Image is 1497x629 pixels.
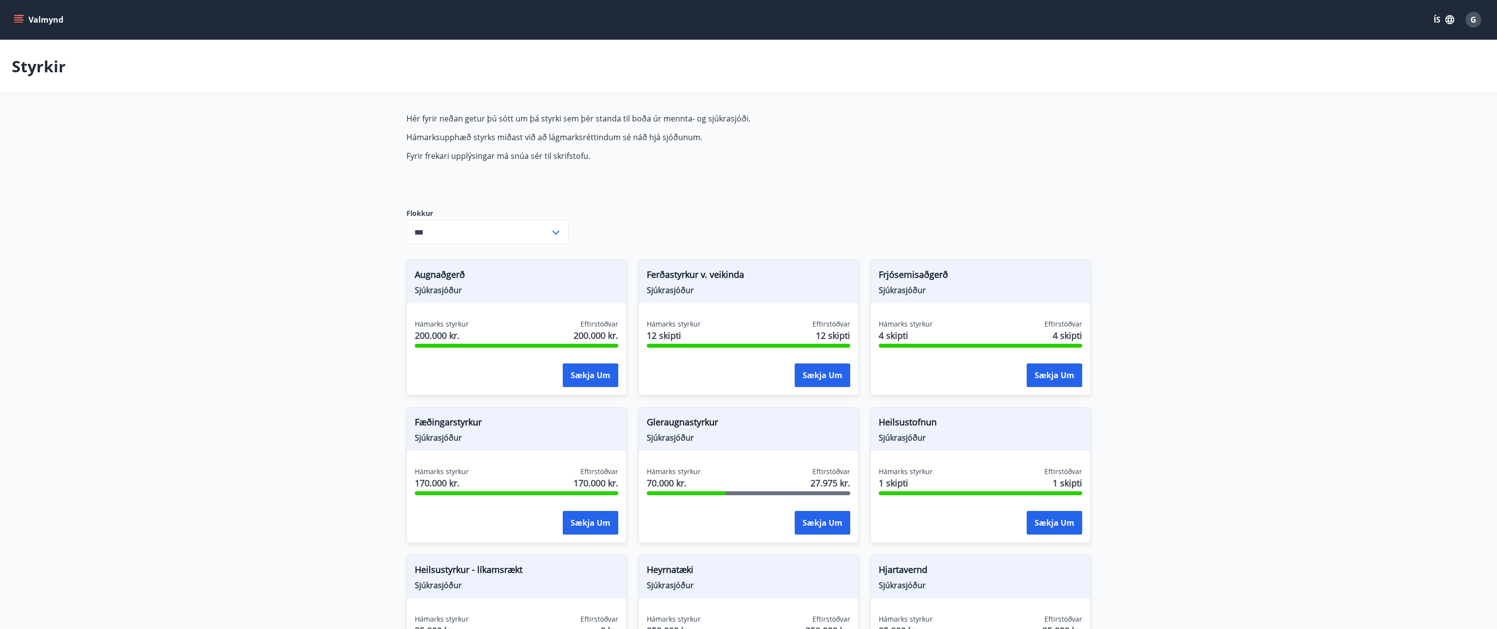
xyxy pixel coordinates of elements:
span: Hámarks styrkur [647,319,701,329]
span: Sjúkrasjóður [415,285,618,296]
p: Hér fyrir neðan getur þú sótt um þá styrki sem þér standa til boða úr mennta- og sjúkrasjóði. [406,113,870,124]
button: Sækja um [795,511,850,535]
button: G [1462,8,1485,31]
span: 4 skipti [879,329,933,342]
span: Gleraugnastyrkur [647,416,850,432]
span: Sjúkrasjóður [415,432,618,443]
span: Hámarks styrkur [415,467,469,477]
span: Heilsustofnun [879,416,1082,432]
span: Eftirstöðvar [1044,467,1082,477]
span: 170.000 kr. [574,477,618,489]
span: Hámarks styrkur [647,467,701,477]
span: Fæðingarstyrkur [415,416,618,432]
button: Sækja um [1027,363,1082,387]
span: Heyrnatæki [647,563,850,580]
span: 1 skipti [879,477,933,489]
span: Eftirstöðvar [812,467,850,477]
span: Hámarks styrkur [879,467,933,477]
span: Hámarks styrkur [415,319,469,329]
span: Sjúkrasjóður [647,432,850,443]
span: Sjúkrasjóður [647,285,850,296]
span: 200.000 kr. [415,329,469,342]
span: Hjartavernd [879,563,1082,580]
span: 70.000 kr. [647,477,701,489]
span: 27.975 kr. [810,477,850,489]
span: Eftirstöðvar [812,319,850,329]
span: Frjósemisaðgerð [879,268,1082,285]
p: Fyrir frekari upplýsingar má snúa sér til skrifstofu. [406,150,870,161]
span: Sjúkrasjóður [415,580,618,591]
span: Hámarks styrkur [879,319,933,329]
p: Hámarksupphæð styrks miðast við að lágmarksréttindum sé náð hjá sjóðunum. [406,132,870,143]
p: Styrkir [12,56,66,77]
span: Sjúkrasjóður [647,580,850,591]
button: Sækja um [563,511,618,535]
span: 1 skipti [1053,477,1082,489]
span: Sjúkrasjóður [879,432,1082,443]
button: Sækja um [795,363,850,387]
span: 12 skipti [816,329,850,342]
button: Sækja um [563,363,618,387]
span: Eftirstöðvar [812,614,850,624]
span: 170.000 kr. [415,477,469,489]
span: Hámarks styrkur [647,614,701,624]
span: Heilsustyrkur - líkamsrækt [415,563,618,580]
span: Eftirstöðvar [580,319,618,329]
span: Eftirstöðvar [1044,319,1082,329]
span: 12 skipti [647,329,701,342]
button: ÍS [1428,11,1460,29]
span: Eftirstöðvar [580,614,618,624]
span: Ferðastyrkur v. veikinda [647,268,850,285]
span: 4 skipti [1053,329,1082,342]
button: Sækja um [1027,511,1082,535]
button: menu [12,11,67,29]
span: Hámarks styrkur [415,614,469,624]
span: Eftirstöðvar [1044,614,1082,624]
span: Sjúkrasjóður [879,285,1082,296]
span: Hámarks styrkur [879,614,933,624]
label: Flokkur [406,209,569,218]
span: Sjúkrasjóður [879,580,1082,591]
span: 200.000 kr. [574,329,618,342]
span: G [1470,14,1476,25]
span: Augnaðgerð [415,268,618,285]
span: Eftirstöðvar [580,467,618,477]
